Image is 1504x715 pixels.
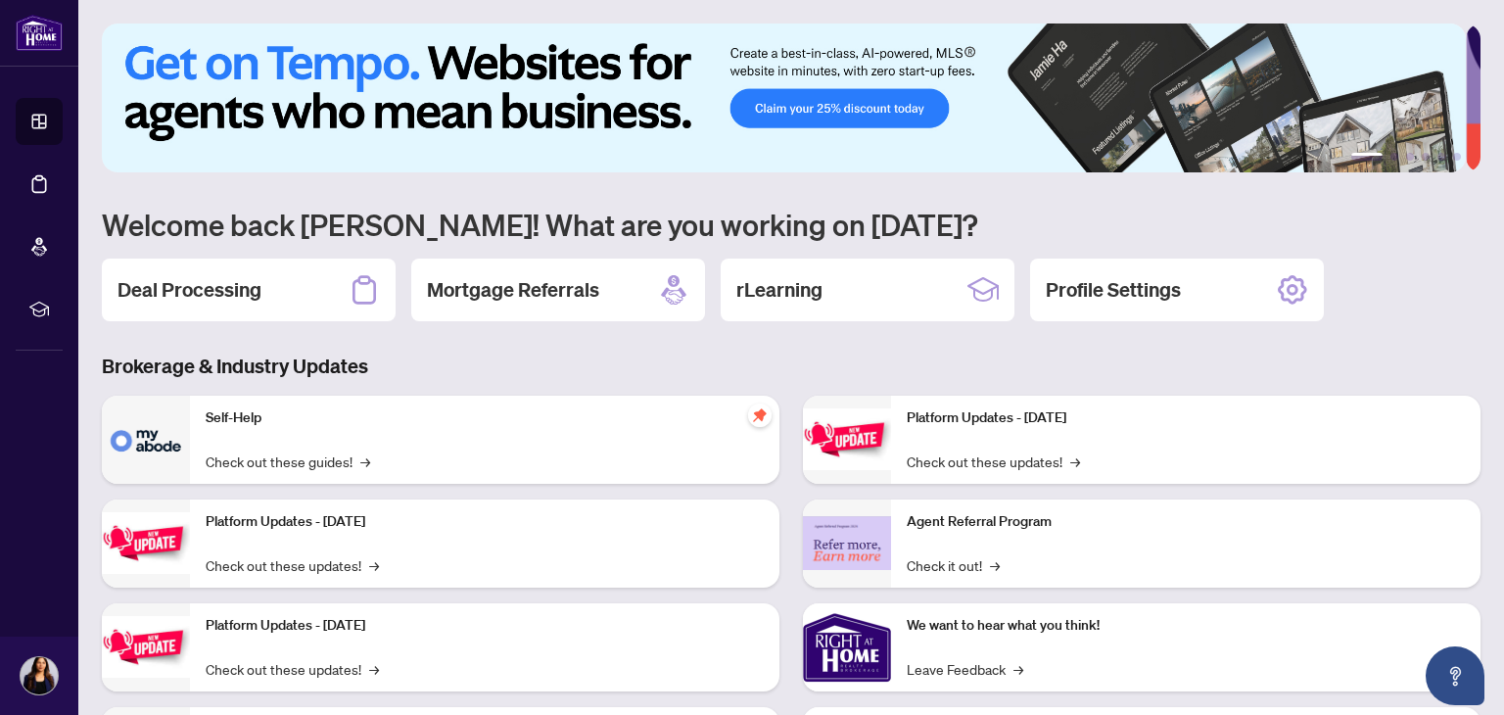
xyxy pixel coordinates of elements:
span: → [1070,451,1080,472]
a: Check out these updates!→ [206,658,379,680]
p: We want to hear what you think! [907,615,1465,637]
span: → [369,658,379,680]
a: Check out these guides!→ [206,451,370,472]
img: We want to hear what you think! [803,603,891,691]
img: Agent Referral Program [803,516,891,570]
img: Profile Icon [21,657,58,694]
h2: Mortgage Referrals [427,276,599,304]
h2: Profile Settings [1046,276,1181,304]
h1: Welcome back [PERSON_NAME]! What are you working on [DATE]? [102,206,1480,243]
button: 2 [1390,153,1398,161]
button: 1 [1351,153,1383,161]
img: Platform Updates - July 21, 2025 [102,616,190,678]
p: Platform Updates - [DATE] [206,615,764,637]
a: Leave Feedback→ [907,658,1023,680]
a: Check out these updates!→ [206,554,379,576]
img: Platform Updates - June 23, 2025 [803,408,891,470]
img: Self-Help [102,396,190,484]
a: Check out these updates!→ [907,451,1080,472]
p: Self-Help [206,407,764,429]
button: 4 [1422,153,1430,161]
p: Platform Updates - [DATE] [206,511,764,533]
h2: rLearning [736,276,822,304]
a: Check it out!→ [907,554,1000,576]
span: → [1013,658,1023,680]
button: Open asap [1426,646,1484,705]
img: logo [16,15,63,51]
p: Agent Referral Program [907,511,1465,533]
p: Platform Updates - [DATE] [907,407,1465,429]
span: → [360,451,370,472]
span: → [990,554,1000,576]
button: 6 [1453,153,1461,161]
span: pushpin [748,404,772,427]
button: 3 [1406,153,1414,161]
h2: Deal Processing [117,276,261,304]
h3: Brokerage & Industry Updates [102,353,1480,380]
button: 5 [1437,153,1445,161]
img: Slide 0 [102,24,1466,172]
img: Platform Updates - September 16, 2025 [102,512,190,574]
span: → [369,554,379,576]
